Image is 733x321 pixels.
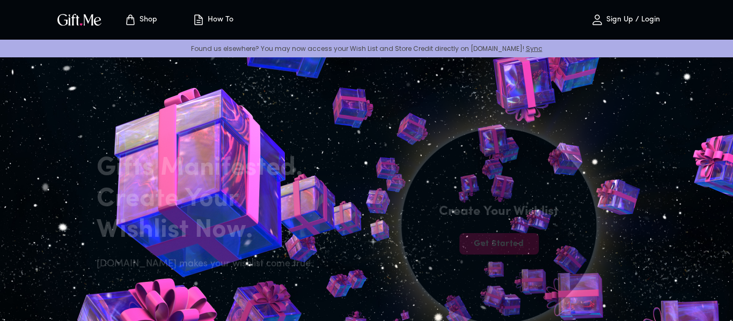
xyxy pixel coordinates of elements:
[97,184,320,215] h2: Create Your
[97,153,320,184] h2: Gifts Manifested.
[459,233,539,255] button: Get Started
[604,16,660,25] p: Sign Up / Login
[54,13,105,26] button: GiftMe Logo
[571,3,679,37] button: Sign Up / Login
[97,215,320,246] h2: Wishlist Now.
[192,13,205,26] img: how-to.svg
[97,257,320,272] h6: [DOMAIN_NAME] makes your wishlist come true.
[183,3,242,37] button: How To
[439,203,559,220] h4: Create Your Wishlist
[459,238,539,250] span: Get Started
[137,16,157,25] p: Shop
[9,44,724,53] p: Found us elsewhere? You may now access your Wish List and Store Credit directly on [DOMAIN_NAME]!
[55,12,104,27] img: GiftMe Logo
[111,3,170,37] button: Store page
[205,16,233,25] p: How To
[526,44,543,53] a: Sync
